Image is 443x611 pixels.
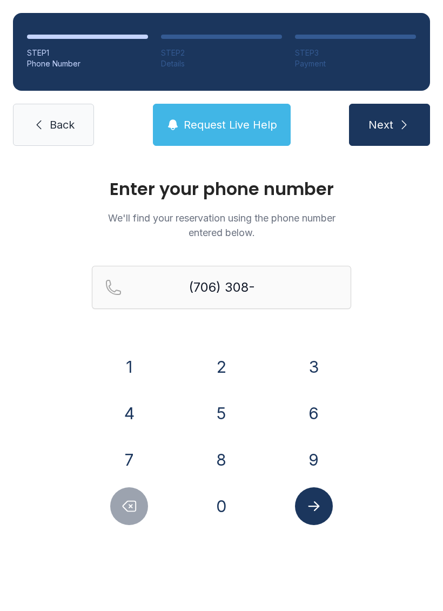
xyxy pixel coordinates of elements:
div: STEP 1 [27,48,148,58]
button: 5 [203,394,240,432]
button: 9 [295,441,333,479]
div: Details [161,58,282,69]
button: 8 [203,441,240,479]
button: Submit lookup form [295,487,333,525]
button: 6 [295,394,333,432]
p: We'll find your reservation using the phone number entered below. [92,211,351,240]
div: STEP 3 [295,48,416,58]
button: 2 [203,348,240,386]
h1: Enter your phone number [92,180,351,198]
button: 3 [295,348,333,386]
button: 0 [203,487,240,525]
input: Reservation phone number [92,266,351,309]
div: Phone Number [27,58,148,69]
div: Payment [295,58,416,69]
div: STEP 2 [161,48,282,58]
span: Next [368,117,393,132]
button: Delete number [110,487,148,525]
button: 4 [110,394,148,432]
span: Request Live Help [184,117,277,132]
button: 1 [110,348,148,386]
span: Back [50,117,75,132]
button: 7 [110,441,148,479]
